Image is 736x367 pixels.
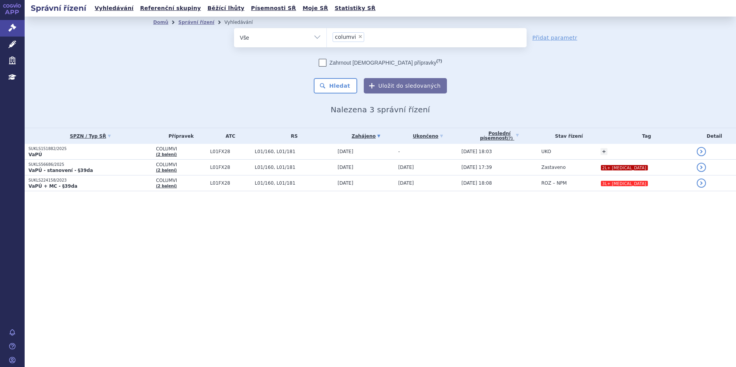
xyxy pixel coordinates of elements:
a: + [601,148,607,155]
label: Zahrnout [DEMOGRAPHIC_DATA] přípravky [319,59,442,67]
span: COLUMVI [156,162,206,167]
p: SUKLS56686/2025 [28,162,152,167]
span: [DATE] [398,180,414,186]
span: UKO [541,149,551,154]
span: COLUMVI [156,146,206,152]
span: L01FX28 [210,180,251,186]
a: detail [697,163,706,172]
button: Hledat [314,78,357,93]
span: L01/160, L01/181 [255,180,334,186]
a: Poslednípísemnost(?) [462,128,537,144]
th: RS [251,128,334,144]
span: [DATE] 18:03 [462,149,492,154]
span: [DATE] [338,180,353,186]
li: Vyhledávání [224,17,263,28]
strong: VaPÚ + MC - §39da [28,183,77,189]
span: [DATE] 18:08 [462,180,492,186]
a: (2 balení) [156,152,177,157]
a: Vyhledávání [92,3,136,13]
a: (2 balení) [156,184,177,188]
a: Přidat parametr [532,34,577,42]
th: Přípravek [152,128,206,144]
span: Zastaveno [541,165,565,170]
abbr: (?) [437,58,442,63]
a: Běžící lhůty [205,3,247,13]
p: SUKLS224158/2023 [28,178,152,183]
th: ATC [206,128,251,144]
abbr: (?) [507,136,513,141]
span: L01FX28 [210,165,251,170]
span: × [358,34,363,39]
a: (2 balení) [156,168,177,172]
span: [DATE] 17:39 [462,165,492,170]
a: Písemnosti SŘ [249,3,298,13]
span: L01/160, L01/181 [255,149,334,154]
th: Stav řízení [537,128,596,144]
span: [DATE] [338,165,353,170]
span: columvi [335,34,356,40]
h2: Správní řízení [25,3,92,13]
a: Moje SŘ [300,3,330,13]
p: SUKLS151882/2025 [28,146,152,152]
span: ROZ – NPM [541,180,567,186]
a: Zahájeno [338,131,394,142]
span: [DATE] [338,149,353,154]
span: Nalezena 3 správní řízení [331,105,430,114]
span: L01/160, L01/181 [255,165,334,170]
a: Domů [153,20,168,25]
strong: VaPÚ - stanovení - §39da [28,168,93,173]
a: Správní řízení [178,20,214,25]
a: detail [697,147,706,156]
span: [DATE] [398,165,414,170]
span: COLUMVI [156,178,206,183]
a: SPZN / Typ SŘ [28,131,152,142]
a: Statistiky SŘ [332,3,378,13]
i: 3L+ [MEDICAL_DATA] [601,181,648,186]
span: - [398,149,400,154]
a: detail [697,178,706,188]
a: Ukončeno [398,131,457,142]
strong: VaPÚ [28,152,42,157]
i: 2L+ [MEDICAL_DATA] [601,165,648,170]
a: Referenční skupiny [138,3,203,13]
th: Detail [693,128,736,144]
input: columvi [366,32,371,42]
span: L01FX28 [210,149,251,154]
button: Uložit do sledovaných [364,78,447,93]
th: Tag [597,128,693,144]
